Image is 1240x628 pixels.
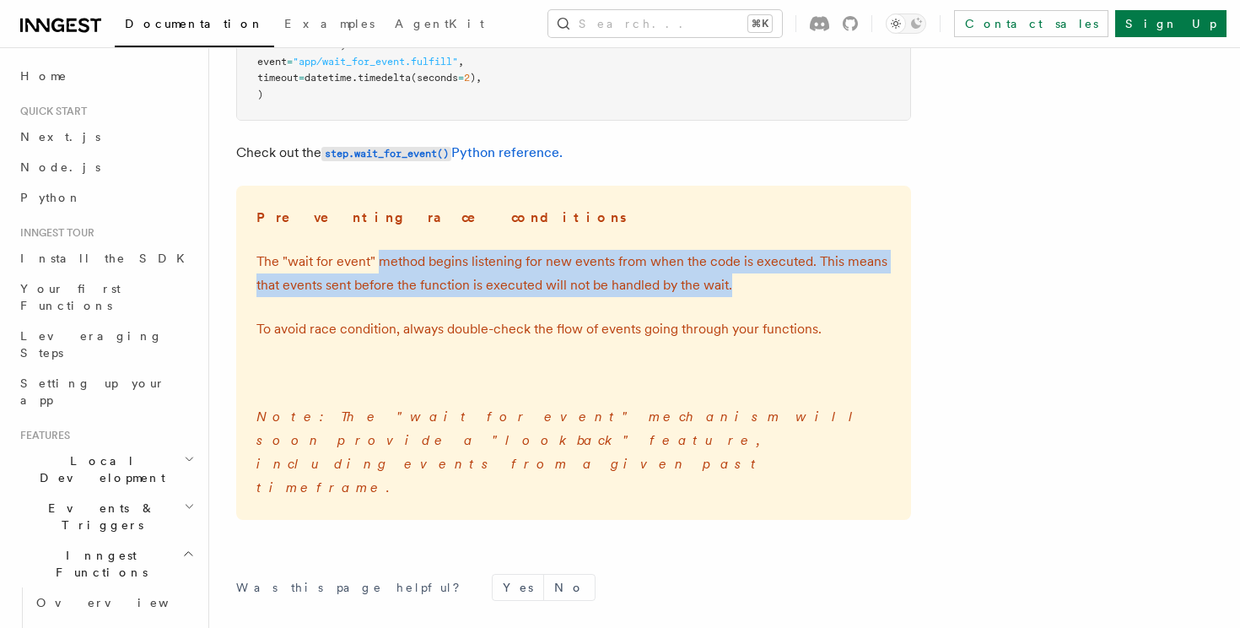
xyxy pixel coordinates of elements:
[257,56,287,68] span: event
[20,160,100,174] span: Node.js
[293,56,458,68] span: "app/wait_for_event.fulfill"
[1115,10,1227,37] a: Sign Up
[321,147,451,161] code: step.wait_for_event()
[748,15,772,32] kbd: ⌘K
[464,72,470,84] span: 2
[20,130,100,143] span: Next.js
[13,105,87,118] span: Quick start
[385,5,494,46] a: AgentKit
[13,182,198,213] a: Python
[115,5,274,47] a: Documentation
[274,5,385,46] a: Examples
[544,575,595,600] button: No
[125,17,264,30] span: Documentation
[493,575,543,600] button: Yes
[236,141,911,165] p: Check out the
[20,252,195,265] span: Install the SDK
[13,61,198,91] a: Home
[284,17,375,30] span: Examples
[20,376,165,407] span: Setting up your app
[13,152,198,182] a: Node.js
[395,17,484,30] span: AgentKit
[305,72,358,84] span: datetime.
[20,191,82,204] span: Python
[257,72,299,84] span: timeout
[13,368,198,415] a: Setting up your app
[13,226,94,240] span: Inngest tour
[256,409,865,495] em: Note: The "wait for event" mechanism will soon provide a "lookback" feature, including events fro...
[548,10,782,37] button: Search...⌘K
[13,500,184,533] span: Events & Triggers
[13,540,198,587] button: Inngest Functions
[954,10,1108,37] a: Contact sales
[299,72,305,84] span: =
[411,72,458,84] span: (seconds
[13,122,198,152] a: Next.js
[13,321,198,368] a: Leveraging Steps
[13,273,198,321] a: Your first Functions
[13,452,184,486] span: Local Development
[256,317,891,341] p: To avoid race condition, always double-check the flow of events going through your functions.
[13,446,198,493] button: Local Development
[287,56,293,68] span: =
[256,250,891,297] p: The "wait for event" method begins listening for new events from when the code is executed. This ...
[13,243,198,273] a: Install the SDK
[36,596,210,609] span: Overview
[458,56,464,68] span: ,
[358,72,411,84] span: timedelta
[13,493,198,540] button: Events & Triggers
[886,14,926,34] button: Toggle dark mode
[236,579,472,596] p: Was this page helpful?
[257,89,263,100] span: )
[20,68,67,84] span: Home
[20,282,121,312] span: Your first Functions
[321,144,563,160] a: step.wait_for_event()Python reference.
[13,429,70,442] span: Features
[256,209,629,225] strong: Preventing race conditions
[20,329,163,360] span: Leveraging Steps
[458,72,464,84] span: =
[13,547,182,581] span: Inngest Functions
[30,587,198,618] a: Overview
[470,72,482,84] span: ),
